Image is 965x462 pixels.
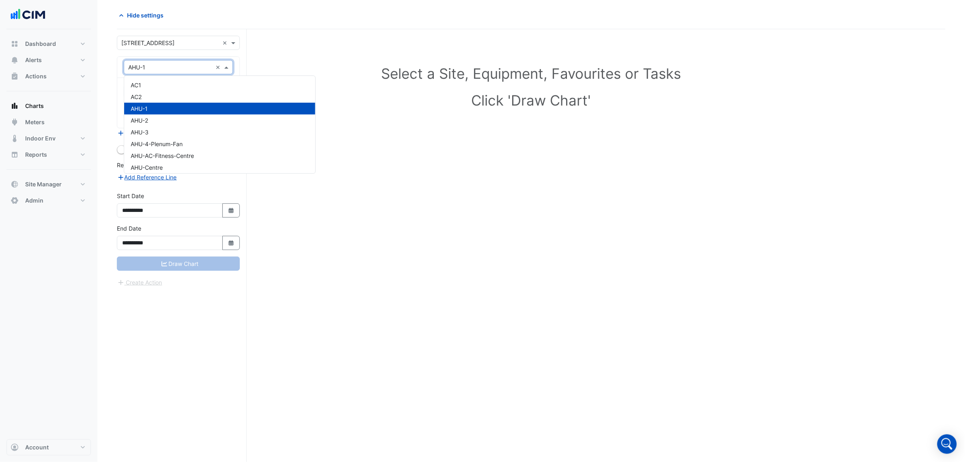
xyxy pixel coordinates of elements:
[117,173,177,182] button: Add Reference Line
[135,65,928,82] h1: Select a Site, Equipment, Favourites or Tasks
[6,192,91,209] button: Admin
[131,117,148,124] span: AHU-2
[25,196,43,205] span: Admin
[131,164,163,171] span: AHU-Centre
[117,8,169,22] button: Hide settings
[25,134,56,142] span: Indoor Env
[11,56,19,64] app-icon: Alerts
[937,434,957,454] div: Open Intercom Messenger
[11,118,19,126] app-icon: Meters
[215,63,222,71] span: Clear
[11,72,19,80] app-icon: Actions
[131,82,141,89] span: AC1
[127,11,164,19] span: Hide settings
[6,176,91,192] button: Site Manager
[117,192,144,200] label: Start Date
[6,52,91,68] button: Alerts
[6,68,91,84] button: Actions
[117,224,141,233] label: End Date
[25,118,45,126] span: Meters
[11,40,19,48] app-icon: Dashboard
[131,129,149,136] span: AHU-3
[135,92,928,109] h1: Click 'Draw Chart'
[6,130,91,147] button: Indoor Env
[131,105,148,112] span: AHU-1
[131,93,142,100] span: AC2
[228,240,235,246] fa-icon: Select Date
[10,6,46,23] img: Company Logo
[11,151,19,159] app-icon: Reports
[25,102,44,110] span: Charts
[11,180,19,188] app-icon: Site Manager
[25,56,42,64] span: Alerts
[25,443,49,451] span: Account
[25,72,47,80] span: Actions
[25,151,47,159] span: Reports
[11,196,19,205] app-icon: Admin
[11,134,19,142] app-icon: Indoor Env
[6,98,91,114] button: Charts
[124,76,315,173] div: Options List
[6,147,91,163] button: Reports
[6,439,91,456] button: Account
[131,152,194,159] span: AHU-AC-Fitness-Centre
[25,180,62,188] span: Site Manager
[117,129,166,138] button: Add Equipment
[11,102,19,110] app-icon: Charts
[117,278,163,285] app-escalated-ticket-create-button: Please correct errors first
[131,140,183,147] span: AHU-4-Plenum-Fan
[6,36,91,52] button: Dashboard
[228,207,235,214] fa-icon: Select Date
[117,161,159,169] label: Reference Lines
[25,40,56,48] span: Dashboard
[6,114,91,130] button: Meters
[222,39,229,47] span: Clear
